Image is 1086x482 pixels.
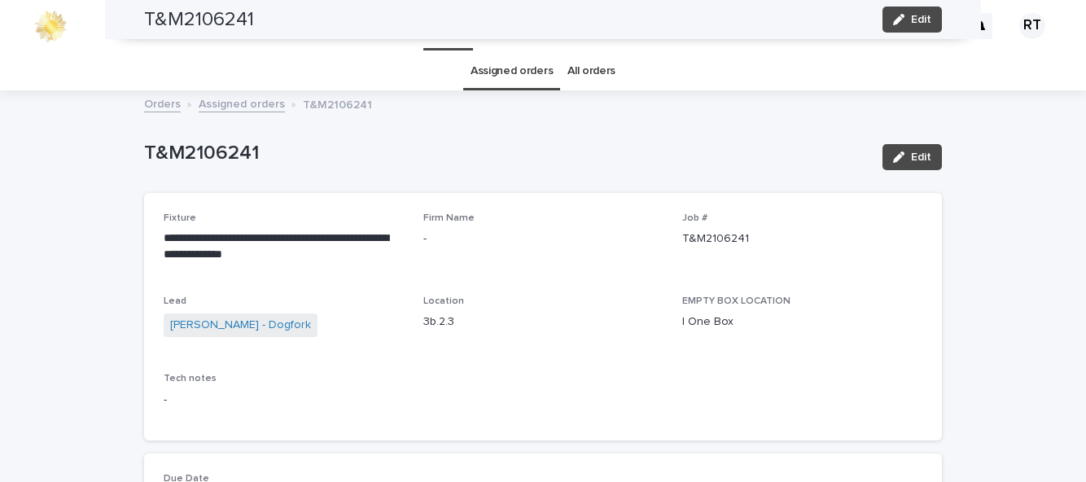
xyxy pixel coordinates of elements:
[423,230,663,248] p: -
[1019,13,1045,39] div: RT
[567,52,615,90] a: All orders
[682,230,922,248] p: T&M2106241
[170,317,311,334] a: [PERSON_NAME] - Dogfork
[164,213,196,223] span: Fixture
[303,94,372,112] p: T&M2106241
[199,94,285,112] a: Assigned orders
[882,144,942,170] button: Edit
[33,10,68,42] img: 0ffKfDbyRa2Iv8hnaAqg
[423,313,663,331] p: 3b.2.3
[911,151,931,163] span: Edit
[164,374,217,383] span: Tech notes
[423,213,475,223] span: Firm Name
[682,296,790,306] span: EMPTY BOX LOCATION
[164,296,186,306] span: Lead
[144,142,869,165] p: T&M2106241
[164,392,922,409] p: -
[682,313,922,331] p: I One Box
[471,52,553,90] a: Assigned orders
[144,94,181,112] a: Orders
[682,213,707,223] span: Job #
[423,296,464,306] span: Location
